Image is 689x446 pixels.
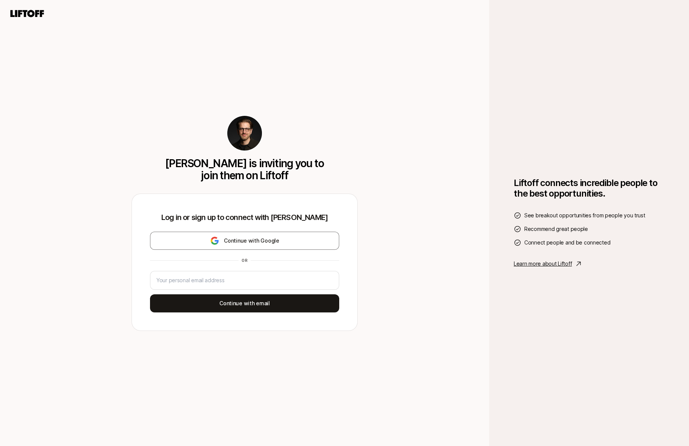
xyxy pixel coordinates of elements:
a: Learn more about Liftoff [514,259,665,268]
p: [PERSON_NAME] is inviting you to join them on Liftoff [163,157,326,181]
p: Log in or sign up to connect with [PERSON_NAME] [150,212,339,223]
img: google-logo [210,236,219,245]
button: Continue with email [150,294,339,312]
span: Recommend great people [524,225,588,234]
h1: Liftoff connects incredible people to the best opportunities. [514,178,665,199]
span: See breakout opportunities from people you trust [524,211,645,220]
span: Connect people and be connected [524,238,610,247]
input: Your personal email address [156,276,333,285]
button: Continue with Google [150,232,339,250]
img: ACg8ocLkLr99FhTl-kK-fHkDFhetpnfS0fTAm4rmr9-oxoZ0EDUNs14=s160-c [227,116,262,151]
div: or [239,257,251,263]
p: Learn more about Liftoff [514,259,572,268]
